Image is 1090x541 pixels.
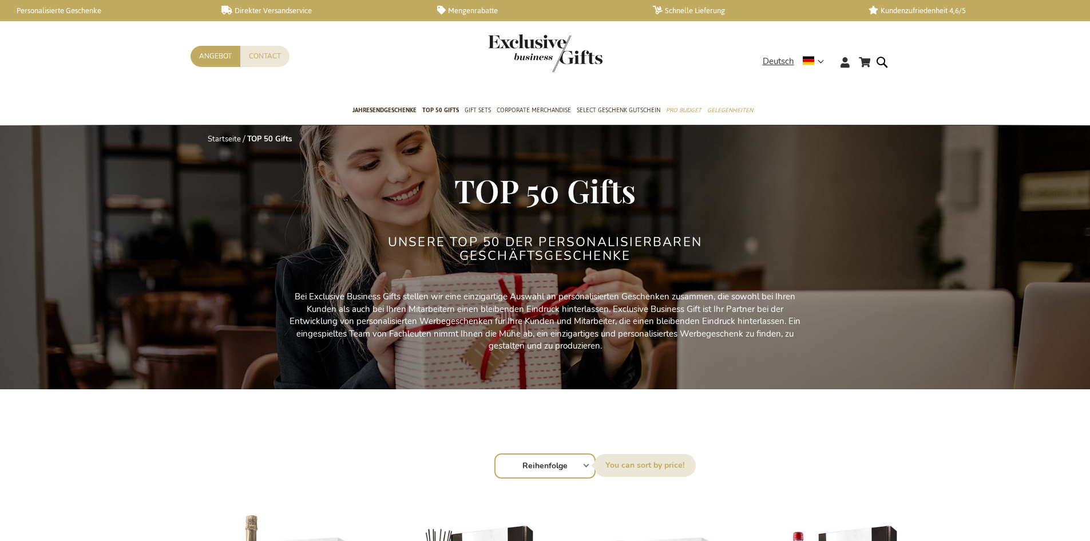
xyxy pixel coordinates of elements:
[594,454,696,477] label: Sortieren nach
[465,97,491,125] a: Gift Sets
[352,104,417,116] span: Jahresendgeschenke
[331,235,760,263] h2: Unsere TOP 50 der personalisierbaren Geschäftsgeschenke
[666,97,701,125] a: Pro Budget
[454,169,636,211] span: TOP 50 Gifts
[577,104,660,116] span: Select Geschenk Gutschein
[240,46,290,67] a: Contact
[869,6,1066,15] a: Kundenzufriedenheit 4,6/5
[497,97,571,125] a: Corporate Merchandise
[208,134,241,144] a: Startseite
[653,6,850,15] a: Schnelle Lieferung
[437,6,635,15] a: Mengenrabatte
[577,97,660,125] a: Select Geschenk Gutschein
[707,104,753,116] span: Gelegenheiten
[488,34,603,72] img: Exclusive Business gifts logo
[497,104,571,116] span: Corporate Merchandise
[666,104,701,116] span: Pro Budget
[288,291,803,352] p: Bei Exclusive Business Gifts stellen wir eine einzigartige Auswahl an personalisierten Geschenken...
[221,6,419,15] a: Direkter Versandservice
[422,104,459,116] span: TOP 50 Gifts
[465,104,491,116] span: Gift Sets
[247,134,292,144] strong: TOP 50 Gifts
[488,34,545,72] a: store logo
[191,46,240,67] a: Angebot
[707,97,753,125] a: Gelegenheiten
[763,55,794,68] span: Deutsch
[6,6,203,15] a: Personalisierte Geschenke
[352,97,417,125] a: Jahresendgeschenke
[422,97,459,125] a: TOP 50 Gifts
